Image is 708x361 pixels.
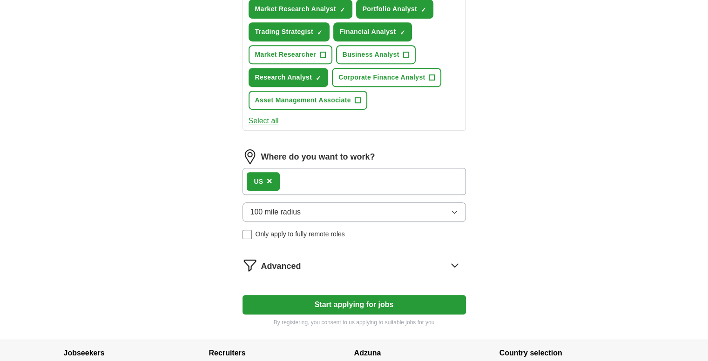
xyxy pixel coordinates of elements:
input: Only apply to fully remote roles [243,230,252,239]
button: Start applying for jobs [243,295,466,314]
button: Business Analyst [336,45,416,64]
button: Trading Strategist✓ [249,22,330,41]
span: Market Researcher [255,50,316,60]
button: Asset Management Associate [249,91,367,110]
img: filter [243,258,257,273]
button: Select all [249,115,279,127]
span: Only apply to fully remote roles [256,229,345,239]
span: × [267,176,272,186]
span: Portfolio Analyst [363,4,417,14]
span: Research Analyst [255,73,312,82]
span: Trading Strategist [255,27,313,37]
button: Research Analyst✓ [249,68,329,87]
button: Financial Analyst✓ [333,22,412,41]
span: ✓ [340,6,345,13]
p: By registering, you consent to us applying to suitable jobs for you [243,318,466,327]
label: Where do you want to work? [261,151,375,163]
span: ✓ [316,74,321,82]
span: 100 mile radius [250,207,301,218]
span: ✓ [421,6,426,13]
span: Advanced [261,260,301,273]
button: Market Researcher [249,45,332,64]
span: Financial Analyst [340,27,396,37]
span: ✓ [317,29,323,36]
button: × [267,174,272,188]
img: location.png [243,149,257,164]
span: ✓ [399,29,405,36]
span: Asset Management Associate [255,95,351,105]
div: US [254,177,263,187]
button: Corporate Finance Analyst [332,68,441,87]
span: Business Analyst [343,50,399,60]
button: 100 mile radius [243,202,466,222]
span: Corporate Finance Analyst [338,73,425,82]
span: Market Research Analyst [255,4,336,14]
